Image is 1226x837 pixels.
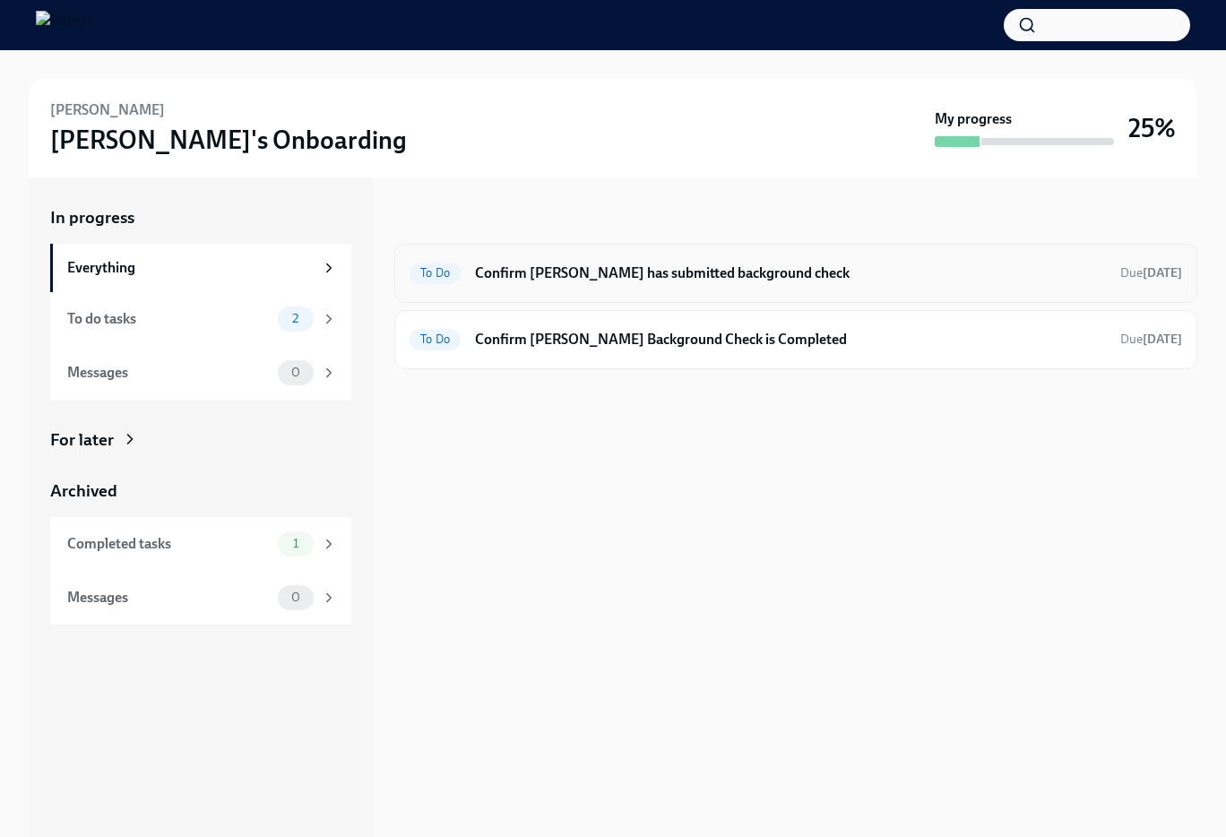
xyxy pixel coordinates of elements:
div: Messages [67,588,271,608]
a: Messages0 [50,346,351,400]
a: Archived [50,479,351,503]
a: Completed tasks1 [50,517,351,571]
span: 1 [282,537,309,550]
a: Everything [50,244,351,292]
h6: Confirm [PERSON_NAME] has submitted background check [475,263,1106,283]
a: In progress [50,206,351,229]
span: Due [1120,265,1182,280]
strong: [DATE] [1143,265,1182,280]
img: Rothy's [36,11,96,39]
div: In progress [394,206,479,229]
strong: [DATE] [1143,332,1182,347]
span: 0 [281,591,311,604]
a: To DoConfirm [PERSON_NAME] Background Check is CompletedDue[DATE] [410,325,1182,354]
h3: 25% [1128,112,1176,144]
a: Messages0 [50,571,351,625]
h6: Confirm [PERSON_NAME] Background Check is Completed [475,330,1106,349]
span: 0 [281,366,311,379]
span: To Do [410,266,461,280]
strong: My progress [935,109,1012,129]
div: For later [50,428,114,452]
a: To do tasks2 [50,292,351,346]
span: August 20th, 2025 09:00 [1120,331,1182,348]
a: To DoConfirm [PERSON_NAME] has submitted background checkDue[DATE] [410,259,1182,288]
span: 2 [281,312,309,325]
span: To Do [410,332,461,346]
span: Due [1120,332,1182,347]
div: Completed tasks [67,534,271,554]
a: For later [50,428,351,452]
div: Everything [67,258,314,278]
div: Messages [67,363,271,383]
h6: [PERSON_NAME] [50,100,165,120]
h3: [PERSON_NAME]'s Onboarding [50,124,407,156]
div: To do tasks [67,309,271,329]
span: August 8th, 2025 09:00 [1120,264,1182,281]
